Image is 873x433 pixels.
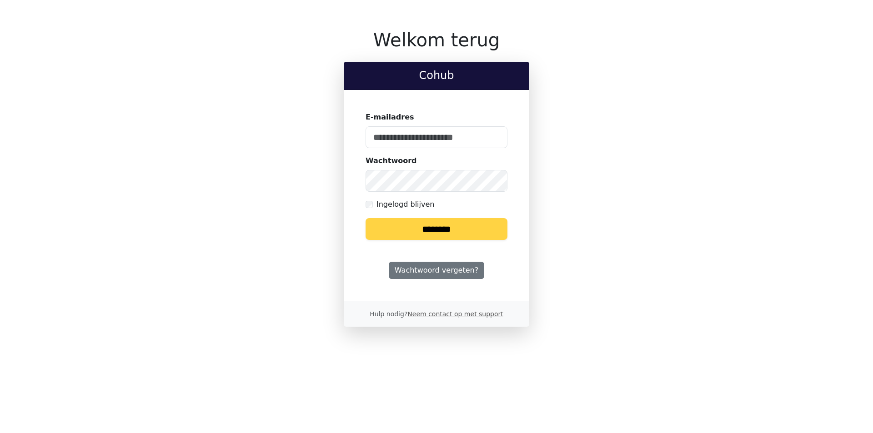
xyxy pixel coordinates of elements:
[344,29,529,51] h1: Welkom terug
[407,310,503,318] a: Neem contact op met support
[366,112,414,123] label: E-mailadres
[366,155,417,166] label: Wachtwoord
[370,310,503,318] small: Hulp nodig?
[389,262,484,279] a: Wachtwoord vergeten?
[351,69,522,82] h2: Cohub
[376,199,434,210] label: Ingelogd blijven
